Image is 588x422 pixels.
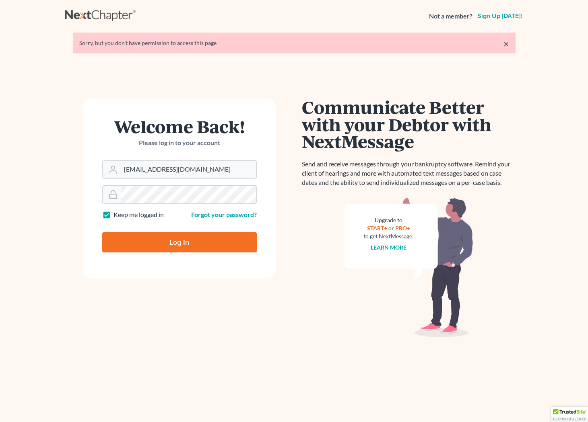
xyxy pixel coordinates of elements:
input: Log In [102,232,257,252]
a: Sign up [DATE]! [476,13,524,19]
h1: Welcome Back! [102,118,257,135]
div: Sorry, but you don't have permission to access this page [79,39,509,47]
img: nextmessage_bg-59042aed3d76b12b5cd301f8e5b87938c9018125f34e5fa2b7a6b67550977c72.svg [345,197,473,338]
div: to get NextMessage. [364,232,414,240]
div: Upgrade to [364,216,414,224]
a: Learn more [371,244,406,251]
label: Keep me logged in [113,210,164,219]
a: START+ [367,225,387,231]
span: or [388,225,394,231]
p: Send and receive messages through your bankruptcy software. Remind your client of hearings and mo... [302,160,516,187]
input: Email Address [121,161,256,178]
h1: Communicate Better with your Debtor with NextMessage [302,98,516,150]
a: PRO+ [395,225,410,231]
strong: Not a member? [429,12,472,21]
a: Forgot your password? [191,211,257,218]
div: TrustedSite Certified [551,407,588,422]
p: Please log in to your account [102,138,257,147]
a: × [503,39,509,49]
